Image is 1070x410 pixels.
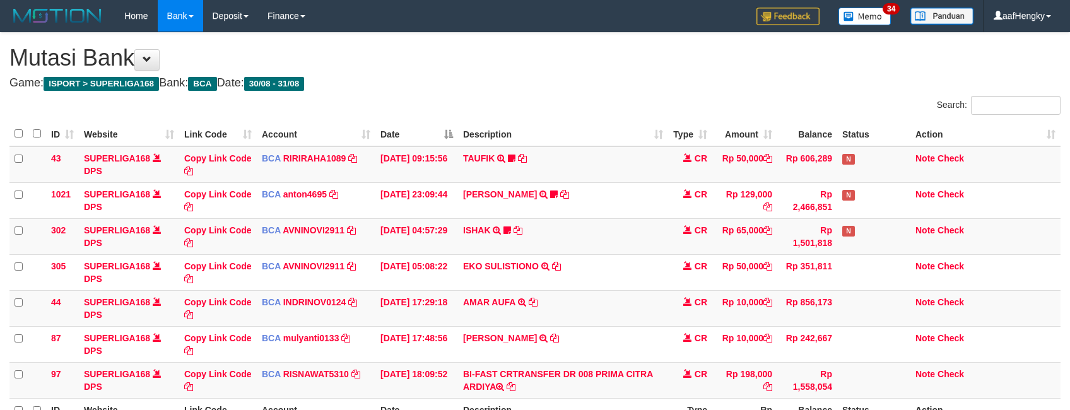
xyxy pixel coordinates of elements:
a: SUPERLIGA168 [84,297,150,307]
a: Copy Link Code [184,297,252,320]
td: DPS [79,182,179,218]
td: BI-FAST CRTRANSFER DR 008 PRIMA CITRA ARDIYA [458,362,668,398]
a: AMAR AUFA [463,297,515,307]
a: Copy Link Code [184,369,252,392]
span: Has Note [842,154,855,165]
td: DPS [79,146,179,183]
a: Copy SRI BASUKI to clipboard [560,189,569,199]
span: CR [695,297,707,307]
a: Note [915,153,935,163]
a: SUPERLIGA168 [84,153,150,163]
span: BCA [262,261,281,271]
a: Check [938,333,964,343]
a: SUPERLIGA168 [84,369,150,379]
span: 305 [51,261,66,271]
a: Check [938,369,964,379]
span: 43 [51,153,61,163]
a: Copy TAUFIK to clipboard [518,153,527,163]
td: Rp 10,000 [712,326,777,362]
a: Check [938,225,964,235]
a: Note [915,189,935,199]
td: [DATE] 04:57:29 [375,218,458,254]
span: BCA [262,189,281,199]
span: BCA [262,225,281,235]
a: Copy Rp 50,000 to clipboard [763,261,772,271]
a: Check [938,261,964,271]
span: CR [695,333,707,343]
th: Website: activate to sort column ascending [79,122,179,146]
a: mulyanti0133 [283,333,339,343]
a: ISHAK [463,225,491,235]
td: [DATE] 17:29:18 [375,290,458,326]
td: Rp 351,811 [777,254,837,290]
img: Button%20Memo.svg [838,8,891,25]
a: Note [915,261,935,271]
th: ID: activate to sort column ascending [46,122,79,146]
td: DPS [79,218,179,254]
span: BCA [262,369,281,379]
a: Copy AVNINOVI2911 to clipboard [347,225,356,235]
th: Type: activate to sort column ascending [668,122,712,146]
a: Copy EKO SULISTIONO to clipboard [552,261,561,271]
span: 302 [51,225,66,235]
a: Copy mulyanti0133 to clipboard [341,333,350,343]
th: Date: activate to sort column descending [375,122,458,146]
a: Copy INDRINOV0124 to clipboard [348,297,357,307]
a: Copy AMAR AUFA to clipboard [529,297,538,307]
img: MOTION_logo.png [9,6,105,25]
span: 87 [51,333,61,343]
td: Rp 65,000 [712,218,777,254]
a: Check [938,189,964,199]
a: Copy AVNINOVI2911 to clipboard [347,261,356,271]
a: AVNINOVI2911 [283,261,344,271]
th: Link Code: activate to sort column ascending [179,122,257,146]
td: DPS [79,254,179,290]
span: BCA [262,153,281,163]
span: Has Note [842,190,855,201]
td: DPS [79,290,179,326]
span: 1021 [51,189,71,199]
td: [DATE] 09:15:56 [375,146,458,183]
td: Rp 2,466,851 [777,182,837,218]
a: Copy anton4695 to clipboard [329,189,338,199]
td: Rp 606,289 [777,146,837,183]
a: Check [938,297,964,307]
a: AVNINOVI2911 [283,225,344,235]
a: Copy Rp 50,000 to clipboard [763,153,772,163]
a: Copy Rp 198,000 to clipboard [763,382,772,392]
th: Description: activate to sort column ascending [458,122,668,146]
a: SUPERLIGA168 [84,333,150,343]
td: Rp 1,558,054 [777,362,837,398]
span: 34 [883,3,900,15]
h4: Game: Bank: Date: [9,77,1061,90]
label: Search: [937,96,1061,115]
span: BCA [188,77,216,91]
img: Feedback.jpg [756,8,820,25]
th: Account: activate to sort column ascending [257,122,375,146]
th: Balance [777,122,837,146]
td: Rp 129,000 [712,182,777,218]
a: Note [915,333,935,343]
td: Rp 50,000 [712,254,777,290]
span: BCA [262,333,281,343]
img: panduan.png [910,8,973,25]
span: ISPORT > SUPERLIGA168 [44,77,159,91]
a: [PERSON_NAME] [463,189,537,199]
a: Copy Rp 10,000 to clipboard [763,333,772,343]
a: SUPERLIGA168 [84,189,150,199]
a: anton4695 [283,189,327,199]
td: Rp 10,000 [712,290,777,326]
td: DPS [79,326,179,362]
h1: Mutasi Bank [9,45,1061,71]
span: 30/08 - 31/08 [244,77,305,91]
a: Copy RIRIRAHA1089 to clipboard [348,153,357,163]
a: Copy SILVA SARI S to clipboard [550,333,559,343]
input: Search: [971,96,1061,115]
a: RISNAWAT5310 [283,369,349,379]
a: SUPERLIGA168 [84,261,150,271]
a: [PERSON_NAME] [463,333,537,343]
a: INDRINOV0124 [283,297,346,307]
a: Copy Link Code [184,153,252,176]
span: BCA [262,297,281,307]
a: TAUFIK [463,153,495,163]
